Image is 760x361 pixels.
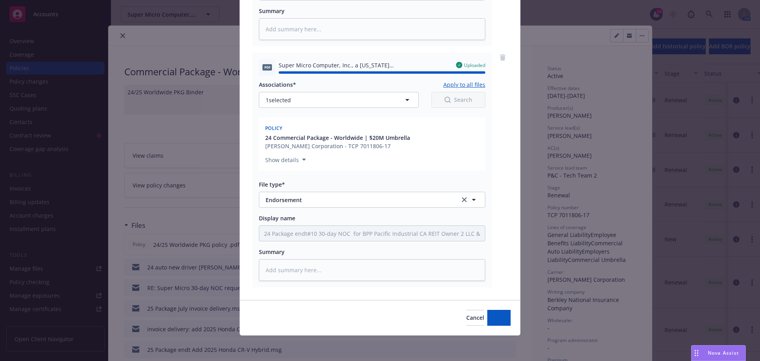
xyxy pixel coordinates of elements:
[692,346,701,361] div: Drag to move
[466,314,484,321] span: Cancel
[691,345,746,361] button: Nova Assist
[487,310,511,326] button: Add files
[708,350,739,356] span: Nova Assist
[259,248,285,256] span: Summary
[466,310,484,326] button: Cancel
[487,314,511,321] span: Add files
[259,226,485,241] input: Add display name here...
